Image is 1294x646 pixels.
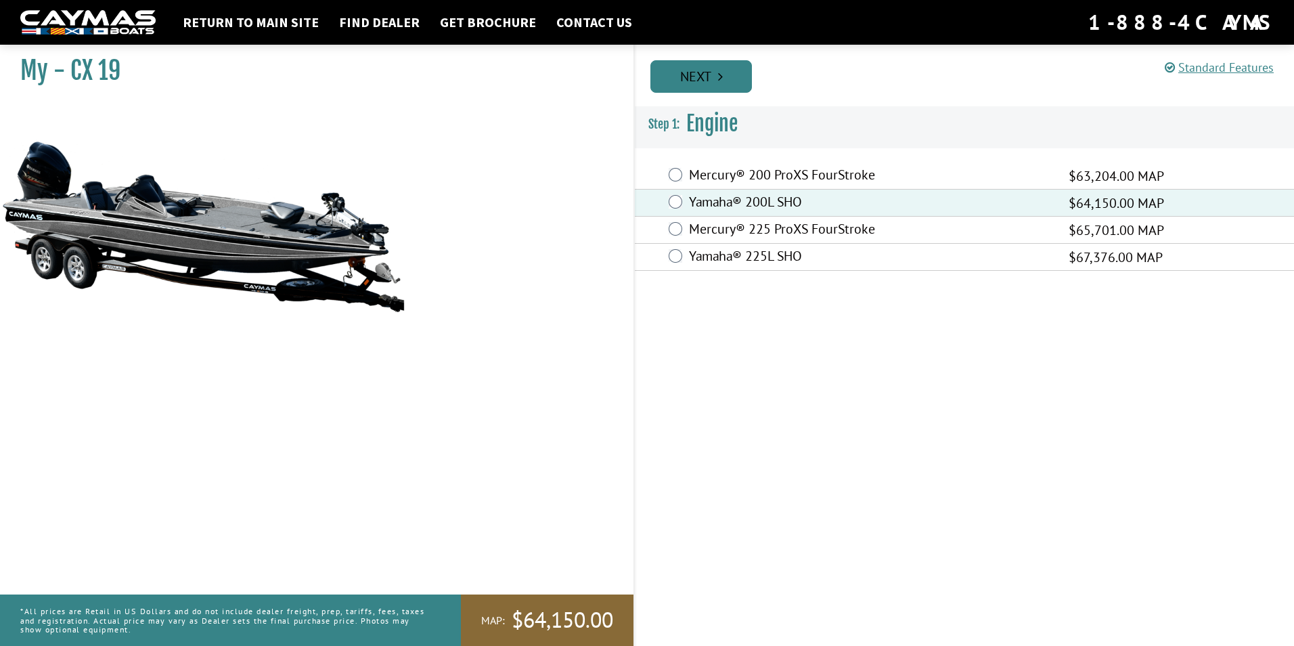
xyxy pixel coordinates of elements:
[1069,220,1164,240] span: $65,701.00 MAP
[689,194,1052,213] label: Yamaha® 200L SHO
[20,10,156,35] img: white-logo-c9c8dbefe5ff5ceceb0f0178aa75bf4bb51f6bca0971e226c86eb53dfe498488.png
[461,595,633,646] a: MAP:$64,150.00
[176,14,326,31] a: Return to main site
[512,606,613,634] span: $64,150.00
[1069,193,1164,213] span: $64,150.00 MAP
[689,248,1052,267] label: Yamaha® 225L SHO
[433,14,543,31] a: Get Brochure
[550,14,639,31] a: Contact Us
[481,613,505,628] span: MAP:
[647,58,1294,93] ul: Pagination
[1165,60,1274,75] a: Standard Features
[332,14,426,31] a: Find Dealer
[20,56,600,86] h1: My - CX 19
[689,221,1052,240] label: Mercury® 225 ProXS FourStroke
[1069,247,1163,267] span: $67,376.00 MAP
[650,60,752,93] a: Next
[1069,166,1164,186] span: $63,204.00 MAP
[635,99,1294,149] h3: Engine
[689,167,1052,186] label: Mercury® 200 ProXS FourStroke
[20,600,430,641] p: *All prices are Retail in US Dollars and do not include dealer freight, prep, tariffs, fees, taxe...
[1088,7,1274,37] div: 1-888-4CAYMAS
